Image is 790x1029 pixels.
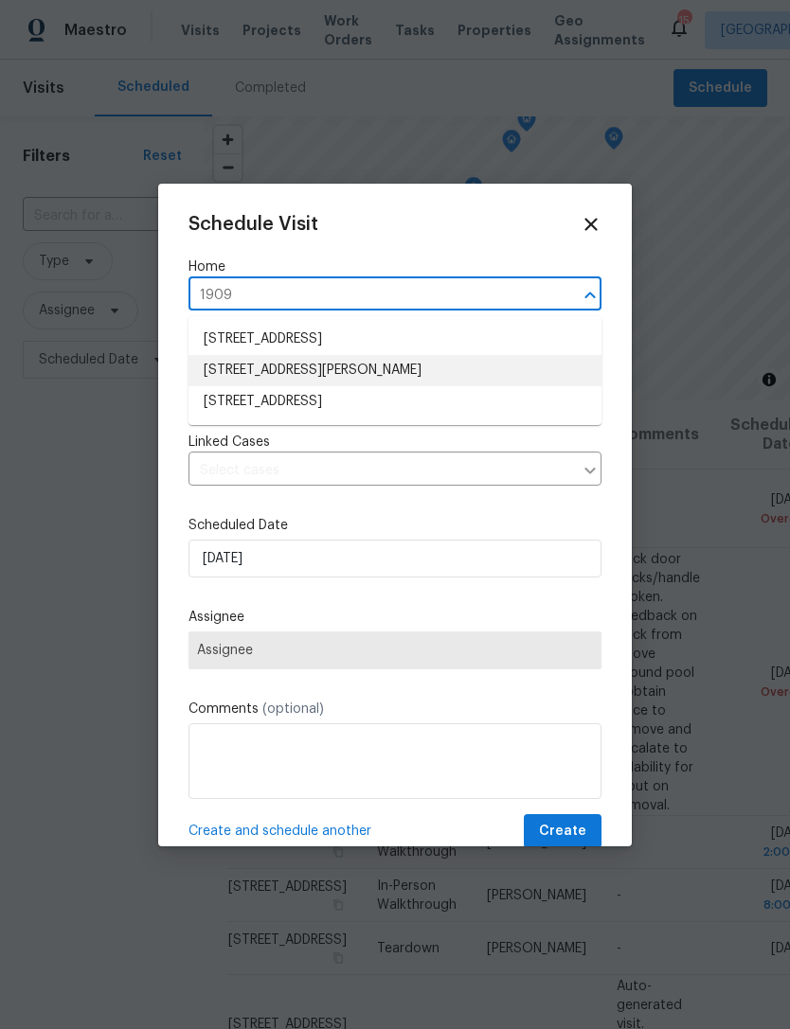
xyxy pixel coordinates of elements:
label: Home [189,257,601,276]
button: Create [524,814,601,849]
li: [STREET_ADDRESS] [189,386,601,417]
li: [STREET_ADDRESS][PERSON_NAME] [189,355,601,386]
li: [STREET_ADDRESS] [189,324,601,355]
span: Create [539,820,586,843]
span: Schedule Visit [189,215,318,234]
span: Create and schedule another [189,822,371,841]
span: Assignee [197,643,593,658]
input: Select cases [189,456,573,486]
label: Comments [189,700,601,719]
label: Scheduled Date [189,516,601,535]
input: Enter in an address [189,281,548,310]
label: Assignee [189,608,601,627]
span: Linked Cases [189,433,270,452]
input: M/D/YYYY [189,540,601,577]
button: Close [577,282,603,309]
span: Close [581,214,601,235]
span: (optional) [262,702,324,716]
